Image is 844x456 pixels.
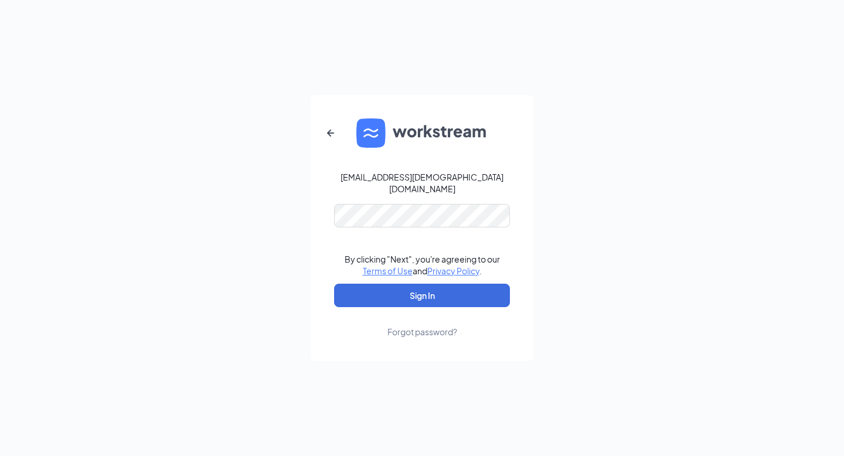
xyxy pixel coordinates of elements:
[356,118,488,148] img: WS logo and Workstream text
[334,171,510,195] div: [EMAIL_ADDRESS][DEMOGRAPHIC_DATA][DOMAIN_NAME]
[363,266,413,276] a: Terms of Use
[324,126,338,140] svg: ArrowLeftNew
[316,119,345,147] button: ArrowLeftNew
[387,307,457,338] a: Forgot password?
[387,326,457,338] div: Forgot password?
[345,253,500,277] div: By clicking "Next", you're agreeing to our and .
[427,266,479,276] a: Privacy Policy
[334,284,510,307] button: Sign In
